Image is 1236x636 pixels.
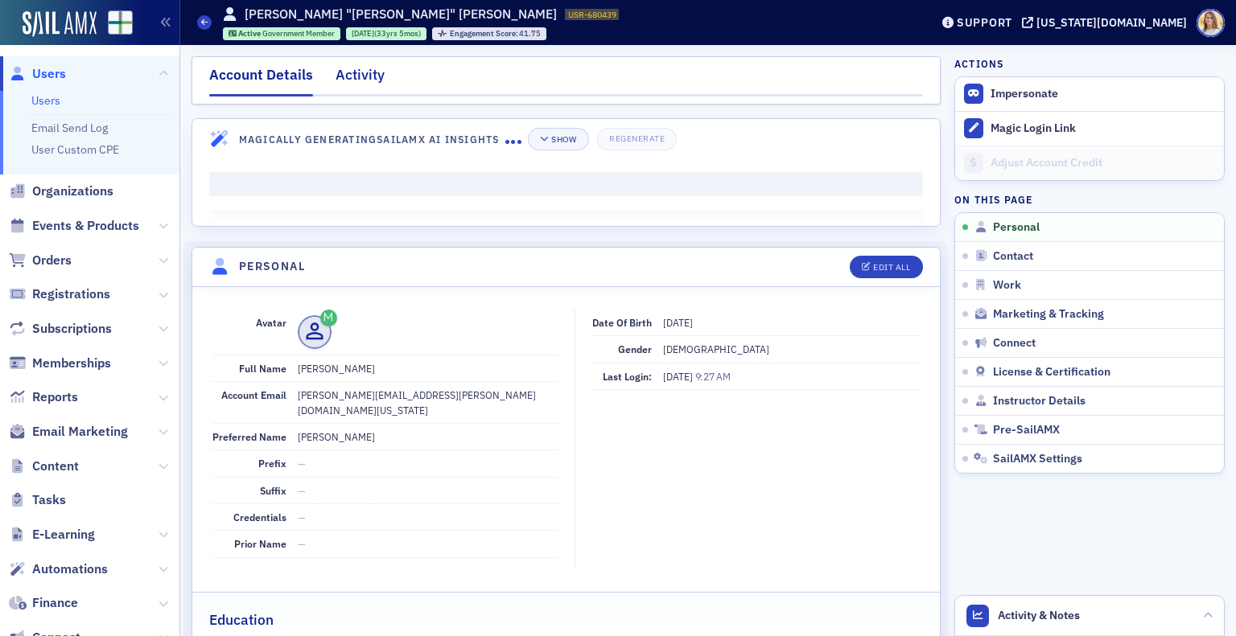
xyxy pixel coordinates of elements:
div: Edit All [873,263,910,272]
span: Avatar [256,316,286,329]
a: Events & Products [9,217,139,235]
button: [US_STATE][DOMAIN_NAME] [1022,17,1193,28]
span: Preferred Name [212,430,286,443]
a: Users [9,65,66,83]
button: Edit All [850,256,922,278]
a: Content [9,458,79,475]
span: [DATE] [352,28,374,39]
span: Contact [993,249,1033,264]
span: Connect [993,336,1036,351]
span: Instructor Details [993,394,1086,408]
dd: [PERSON_NAME][EMAIL_ADDRESS][PERSON_NAME][DOMAIN_NAME][US_STATE] [298,382,558,423]
span: Prefix [258,457,286,470]
div: 1992-05-01 00:00:00 [346,27,426,40]
a: Adjust Account Credit [955,146,1224,180]
h1: [PERSON_NAME] "[PERSON_NAME]" [PERSON_NAME] [245,6,557,23]
h2: Education [209,609,274,630]
span: Orders [32,252,72,269]
span: Gender [618,343,652,355]
h4: Personal [239,258,305,275]
a: Tasks [9,491,66,509]
a: Users [31,93,60,108]
h4: Actions [954,56,1004,71]
span: Active [238,28,262,39]
dd: [DEMOGRAPHIC_DATA] [663,336,920,362]
span: 9:27 AM [695,370,731,383]
span: Marketing & Tracking [993,307,1104,322]
span: Email Marketing [32,423,128,441]
a: Email Send Log [31,121,108,135]
a: Email Marketing [9,423,128,441]
span: Content [32,458,79,475]
img: SailAMX [23,11,97,37]
span: USR-680439 [568,9,616,20]
dd: [PERSON_NAME] [298,355,558,381]
div: 41.75 [450,30,542,39]
span: Full Name [239,362,286,375]
div: Magic Login Link [991,121,1216,136]
span: Activity & Notes [998,607,1080,624]
div: Account Details [209,64,313,96]
span: Organizations [32,183,113,200]
span: Reports [32,388,78,406]
a: Memberships [9,355,111,372]
div: Support [957,15,1012,30]
button: Show [528,128,588,150]
dd: [PERSON_NAME] [298,424,558,449]
a: Active Government Member [229,28,336,39]
span: — [298,511,306,523]
button: Regenerate [597,128,677,150]
a: Organizations [9,183,113,200]
span: — [298,484,306,497]
span: Automations [32,560,108,578]
span: Tasks [32,491,66,509]
span: Work [993,278,1021,293]
div: Adjust Account Credit [991,156,1216,170]
span: — [298,537,306,550]
span: Personal [993,220,1040,235]
span: Registrations [32,285,110,303]
a: Reports [9,388,78,406]
span: Engagement Score : [450,28,520,39]
h4: Magically Generating SailAMX AI Insights [239,132,505,146]
a: Orders [9,252,72,269]
button: Magic Login Link [955,111,1224,146]
div: [US_STATE][DOMAIN_NAME] [1036,15,1187,30]
button: Impersonate [991,87,1058,101]
a: View Homepage [97,10,133,38]
div: Active: Active: Government Member [223,27,341,40]
span: Government Member [262,28,335,39]
span: [DATE] [663,370,695,383]
span: [DATE] [663,316,693,329]
span: Pre-SailAMX [993,423,1060,437]
a: Finance [9,594,78,612]
div: Show [551,135,576,144]
div: Activity [336,64,385,94]
span: Last Login: [603,370,652,383]
span: Suffix [260,484,286,497]
span: Profile [1197,9,1225,37]
span: Prior Name [234,537,286,550]
span: Date of Birth [592,316,652,329]
span: Subscriptions [32,320,112,338]
span: Credentials [233,511,286,523]
span: Users [32,65,66,83]
span: SailAMX Settings [993,452,1082,466]
h4: On this page [954,192,1225,207]
div: Engagement Score: 41.75 [432,27,546,40]
a: Automations [9,560,108,578]
a: E-Learning [9,526,95,544]
span: License & Certification [993,365,1110,380]
span: Memberships [32,355,111,372]
span: Account Email [221,388,286,401]
span: Finance [32,594,78,612]
a: Subscriptions [9,320,112,338]
a: Registrations [9,285,110,303]
span: Events & Products [32,217,139,235]
span: E-Learning [32,526,95,544]
div: (33yrs 5mos) [352,28,421,39]
span: — [298,457,306,470]
a: User Custom CPE [31,142,119,157]
img: SailAMX [108,10,133,35]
